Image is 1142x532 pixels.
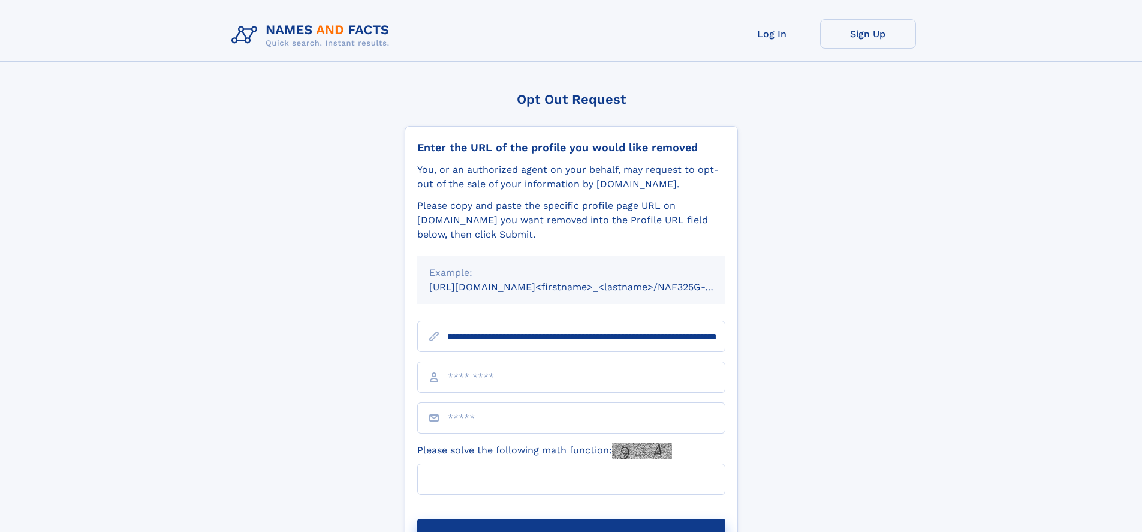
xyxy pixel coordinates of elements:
[429,281,748,293] small: [URL][DOMAIN_NAME]<firstname>_<lastname>/NAF325G-xxxxxxxx
[429,266,713,280] div: Example:
[820,19,916,49] a: Sign Up
[417,443,672,459] label: Please solve the following math function:
[724,19,820,49] a: Log In
[417,163,725,191] div: You, or an authorized agent on your behalf, may request to opt-out of the sale of your informatio...
[417,141,725,154] div: Enter the URL of the profile you would like removed
[417,199,725,242] div: Please copy and paste the specific profile page URL on [DOMAIN_NAME] you want removed into the Pr...
[405,92,738,107] div: Opt Out Request
[227,19,399,52] img: Logo Names and Facts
